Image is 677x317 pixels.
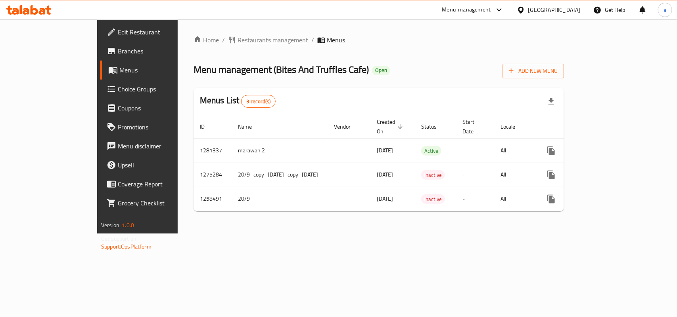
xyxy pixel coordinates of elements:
[100,42,210,61] a: Branches
[327,35,345,45] span: Menus
[122,220,134,230] span: 1.0.0
[421,122,447,131] span: Status
[421,171,445,180] span: Inactive
[377,194,393,204] span: [DATE]
[377,117,405,136] span: Created On
[421,146,441,156] div: Active
[100,194,210,213] a: Grocery Checklist
[200,95,276,108] h2: Menus List
[194,61,369,78] span: Menu management ( Bites And Truffles Cafe )
[118,122,204,132] span: Promotions
[238,122,262,131] span: Name
[228,35,308,45] a: Restaurants management
[456,139,495,163] td: -
[100,156,210,175] a: Upsell
[241,95,276,108] div: Total records count
[118,84,204,94] span: Choice Groups
[501,122,526,131] span: Locale
[495,163,535,187] td: All
[100,118,210,137] a: Promotions
[495,187,535,211] td: All
[377,145,393,156] span: [DATE]
[200,122,215,131] span: ID
[311,35,314,45] li: /
[118,103,204,113] span: Coupons
[100,99,210,118] a: Coupons
[242,98,275,105] span: 3 record(s)
[502,64,564,78] button: Add New Menu
[561,190,580,209] button: Change Status
[232,163,328,187] td: 20/9_copy_[DATE]_copy_[DATE]
[372,67,390,74] span: Open
[664,6,666,14] span: a
[495,139,535,163] td: All
[421,146,441,156] span: Active
[561,141,580,160] button: Change Status
[100,175,210,194] a: Coverage Report
[334,122,361,131] span: Vendor
[542,141,561,160] button: more
[118,198,204,208] span: Grocery Checklist
[100,80,210,99] a: Choice Groups
[372,66,390,75] div: Open
[456,187,495,211] td: -
[561,165,580,184] button: Change Status
[118,46,204,56] span: Branches
[194,187,232,211] td: 1258491
[194,139,232,163] td: 1281337
[222,35,225,45] li: /
[194,115,624,211] table: enhanced table
[100,23,210,42] a: Edit Restaurant
[238,35,308,45] span: Restaurants management
[100,137,210,156] a: Menu disclaimer
[194,35,564,45] nav: breadcrumb
[442,5,491,15] div: Menu-management
[232,139,328,163] td: marawan 2
[542,190,561,209] button: more
[118,141,204,151] span: Menu disclaimer
[421,195,445,204] span: Inactive
[542,92,561,111] div: Export file
[377,169,393,180] span: [DATE]
[100,61,210,80] a: Menus
[509,66,558,76] span: Add New Menu
[456,163,495,187] td: -
[101,233,138,244] span: Get support on:
[535,115,624,139] th: Actions
[421,170,445,180] div: Inactive
[101,220,121,230] span: Version:
[463,117,485,136] span: Start Date
[542,165,561,184] button: more
[528,6,581,14] div: [GEOGRAPHIC_DATA]
[232,187,328,211] td: 20/9
[118,160,204,170] span: Upsell
[101,241,152,252] a: Support.OpsPlatform
[119,65,204,75] span: Menus
[194,163,232,187] td: 1275284
[118,27,204,37] span: Edit Restaurant
[118,179,204,189] span: Coverage Report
